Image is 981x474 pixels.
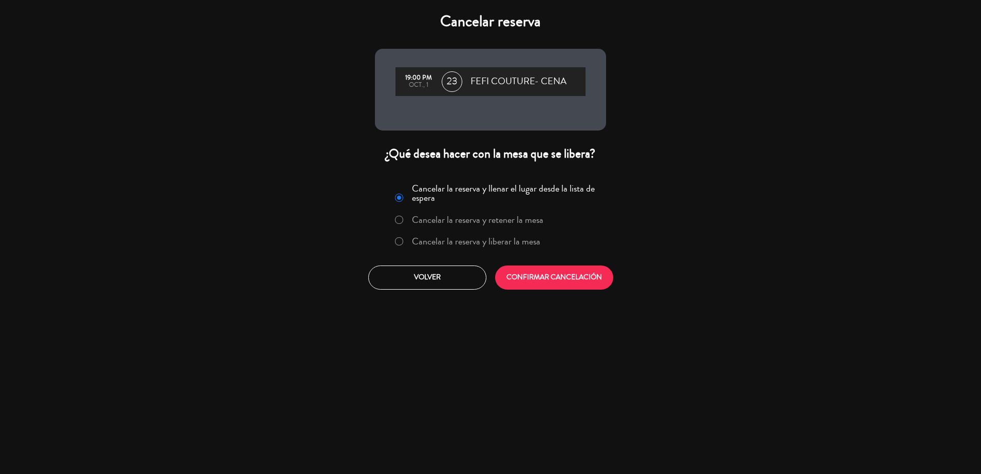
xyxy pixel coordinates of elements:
button: CONFIRMAR CANCELACIÓN [495,266,613,290]
div: oct., 1 [401,82,437,89]
label: Cancelar la reserva y liberar la mesa [412,237,540,246]
div: ¿Qué desea hacer con la mesa que se libera? [375,146,606,162]
span: 23 [442,71,462,92]
button: Volver [368,266,486,290]
label: Cancelar la reserva y llenar el lugar desde la lista de espera [412,184,600,202]
label: Cancelar la reserva y retener la mesa [412,215,543,224]
h4: Cancelar reserva [375,12,606,31]
div: 19:00 PM [401,74,437,82]
span: FEFI COUTURE- CENA [470,74,567,89]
